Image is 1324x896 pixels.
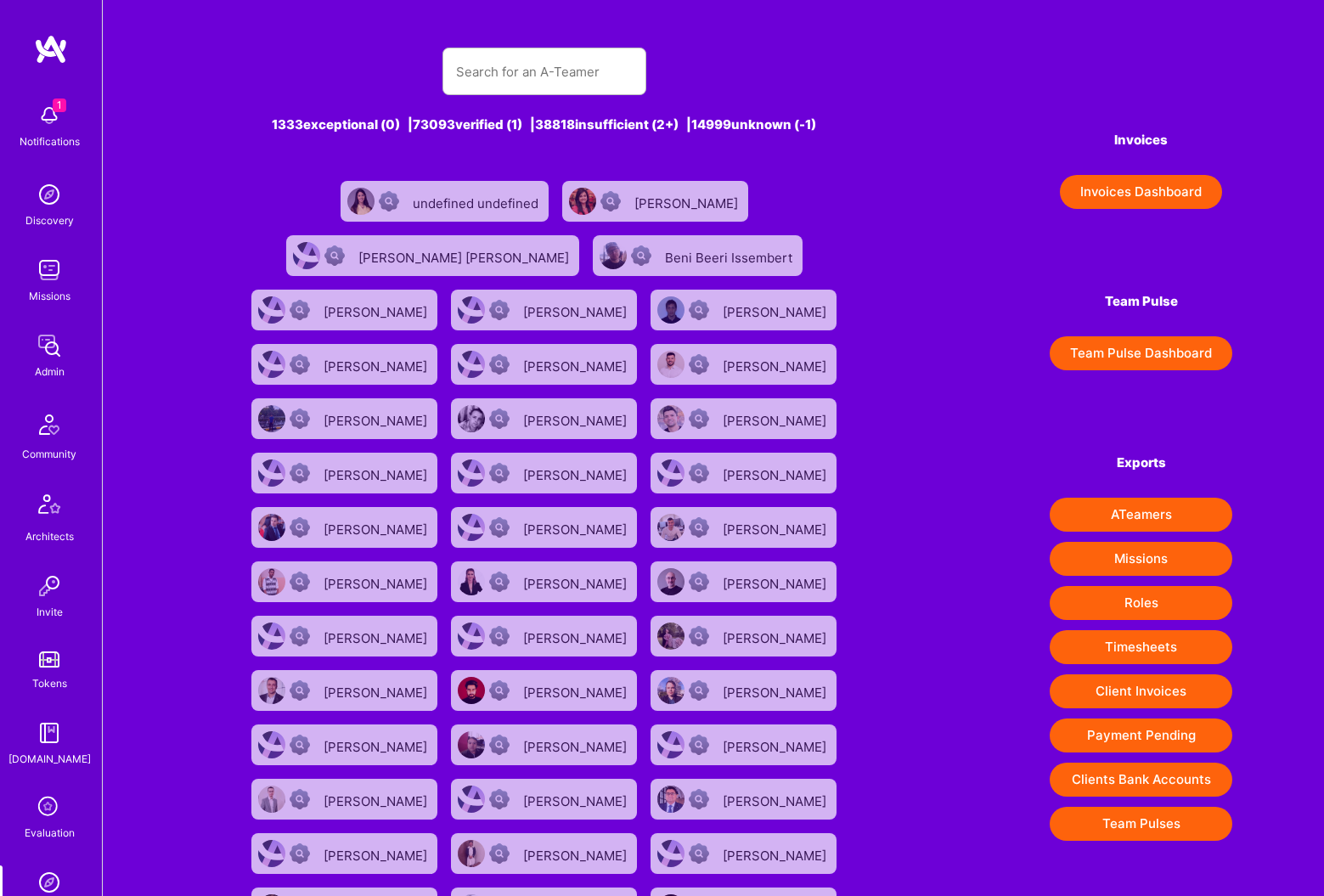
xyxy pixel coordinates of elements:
a: User AvatarNot Scrubbed[PERSON_NAME] [444,555,644,609]
a: User AvatarNot Scrubbed[PERSON_NAME] [444,609,644,663]
img: Not Scrubbed [379,191,399,211]
a: User AvatarNot Scrubbed[PERSON_NAME] [245,826,444,881]
img: Not Scrubbed [290,409,310,429]
button: Client Invoices [1050,674,1232,708]
div: [PERSON_NAME] [723,788,830,810]
img: Not Scrubbed [689,517,709,538]
img: User Avatar [458,514,485,541]
a: User AvatarNot Scrubbed[PERSON_NAME] [444,826,644,881]
img: Not Scrubbed [489,463,510,483]
img: admin teamwork [32,329,66,363]
img: Architects [29,487,70,527]
img: User Avatar [458,405,485,432]
a: User AvatarNot Scrubbedundefined undefined [334,174,555,228]
img: User Avatar [347,188,375,215]
img: User Avatar [258,296,285,324]
a: User AvatarNot Scrubbed[PERSON_NAME] [555,174,755,228]
img: Not Scrubbed [489,409,510,429]
div: Notifications [20,132,80,150]
a: User AvatarNot Scrubbed[PERSON_NAME] [245,718,444,772]
div: [PERSON_NAME] [324,408,431,430]
div: [PERSON_NAME] [523,734,630,756]
div: [PERSON_NAME] [523,516,630,538]
a: Team Pulse Dashboard [1050,336,1232,370]
img: Not Scrubbed [324,245,345,266]
img: User Avatar [458,731,485,758]
a: User AvatarNot Scrubbed[PERSON_NAME] [644,337,843,392]
a: User AvatarNot Scrubbed[PERSON_NAME] [245,772,444,826]
img: User Avatar [657,568,685,595]
img: Not Scrubbed [489,680,510,701]
img: User Avatar [258,405,285,432]
div: [DOMAIN_NAME] [8,750,91,768]
div: Evaluation [25,824,75,842]
img: User Avatar [458,623,485,650]
div: [PERSON_NAME] [523,679,630,702]
img: User Avatar [258,568,285,595]
a: User AvatarNot Scrubbed[PERSON_NAME] [644,392,843,446]
input: Search for an A-Teamer [456,50,633,93]
img: Invite [32,569,66,603]
a: User AvatarNot Scrubbed[PERSON_NAME] [444,663,644,718]
a: User AvatarNot Scrubbed[PERSON_NAME] [245,555,444,609]
div: Architects [25,527,74,545]
img: Not Scrubbed [489,735,510,755]
div: [PERSON_NAME] [723,842,830,865]
img: User Avatar [458,568,485,595]
img: Not Scrubbed [689,789,709,809]
img: User Avatar [293,242,320,269]
div: [PERSON_NAME] [523,408,630,430]
img: Not Scrubbed [689,409,709,429]
a: User AvatarNot Scrubbed[PERSON_NAME] [444,392,644,446]
img: User Avatar [258,351,285,378]
img: Not Scrubbed [689,463,709,483]
img: User Avatar [258,514,285,541]
div: [PERSON_NAME] [324,842,431,865]
a: User AvatarNot Scrubbed[PERSON_NAME] [PERSON_NAME] [279,228,586,283]
div: Discovery [25,211,74,229]
a: User AvatarNot Scrubbed[PERSON_NAME] [245,663,444,718]
div: [PERSON_NAME] [723,408,830,430]
img: User Avatar [657,731,685,758]
img: Not Scrubbed [290,354,310,375]
img: Not Scrubbed [290,735,310,755]
img: Not Scrubbed [290,517,310,538]
div: [PERSON_NAME] [723,353,830,375]
div: [PERSON_NAME] [523,788,630,810]
img: User Avatar [458,459,485,487]
a: User AvatarNot Scrubbed[PERSON_NAME] [245,392,444,446]
img: Not Scrubbed [290,572,310,592]
img: Not Scrubbed [489,354,510,375]
div: [PERSON_NAME] [523,462,630,484]
div: [PERSON_NAME] [523,625,630,647]
img: User Avatar [258,623,285,650]
img: User Avatar [657,351,685,378]
div: Invite [37,603,63,621]
a: User AvatarNot Scrubbed[PERSON_NAME] [245,446,444,500]
img: User Avatar [569,188,596,215]
a: User AvatarNot Scrubbed[PERSON_NAME] [444,772,644,826]
span: 1 [53,99,66,112]
a: User AvatarNot Scrubbed[PERSON_NAME] [245,500,444,555]
div: [PERSON_NAME] [PERSON_NAME] [358,245,572,267]
h4: Invoices [1050,132,1232,148]
div: [PERSON_NAME] [723,462,830,484]
a: User AvatarNot Scrubbed[PERSON_NAME] [644,446,843,500]
div: Beni Beeri Issembert [665,245,796,267]
img: Not Scrubbed [689,300,709,320]
h4: Team Pulse [1050,294,1232,309]
img: Not Scrubbed [290,463,310,483]
img: User Avatar [458,296,485,324]
div: [PERSON_NAME] [324,353,431,375]
img: User Avatar [657,405,685,432]
div: undefined undefined [413,190,542,212]
button: Timesheets [1050,630,1232,664]
div: [PERSON_NAME] [324,625,431,647]
div: [PERSON_NAME] [723,299,830,321]
img: Not Scrubbed [489,572,510,592]
h4: Exports [1050,455,1232,471]
img: Not Scrubbed [489,300,510,320]
img: User Avatar [657,459,685,487]
img: Not Scrubbed [631,245,651,266]
img: Not Scrubbed [689,354,709,375]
